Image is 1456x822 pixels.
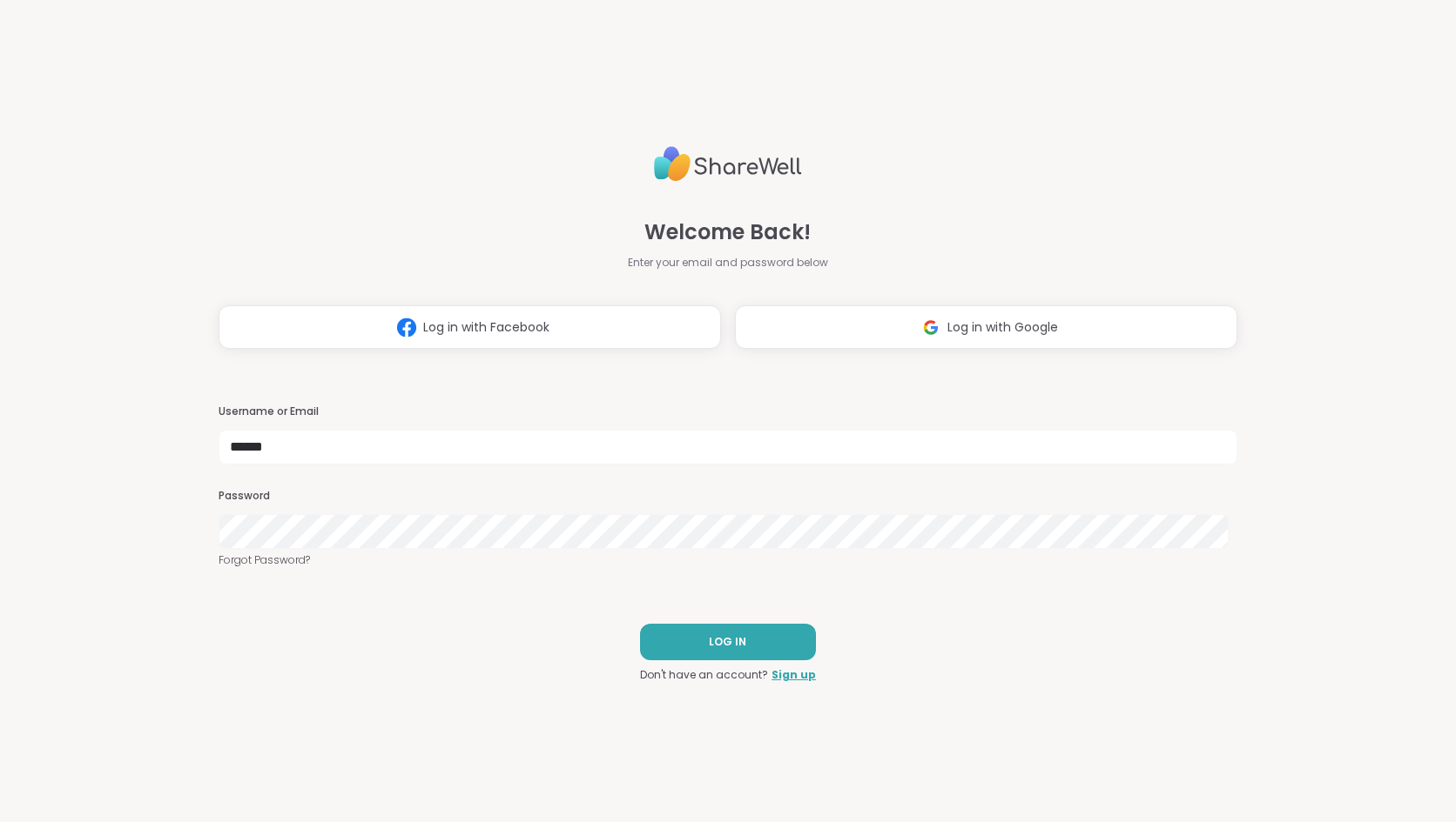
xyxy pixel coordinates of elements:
img: ShareWell Logomark [914,311,947,344]
button: LOG IN [640,624,816,660]
span: Enter your email and password below [628,255,828,271]
span: Don't have an account? [640,667,768,683]
h3: Username or Email [219,404,1237,419]
span: LOG IN [709,634,746,650]
span: Log in with Facebook [423,318,549,337]
h3: Password [219,489,1237,504]
button: Log in with Facebook [219,305,721,349]
span: Log in with Google [947,318,1058,337]
a: Sign up [772,667,816,683]
button: Log in with Google [735,305,1237,349]
a: Forgot Password? [219,552,1237,568]
span: Welcome Back! [644,217,811,248]
img: ShareWell Logomark [390,311,423,344]
img: ShareWell Logo [654,139,802,189]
